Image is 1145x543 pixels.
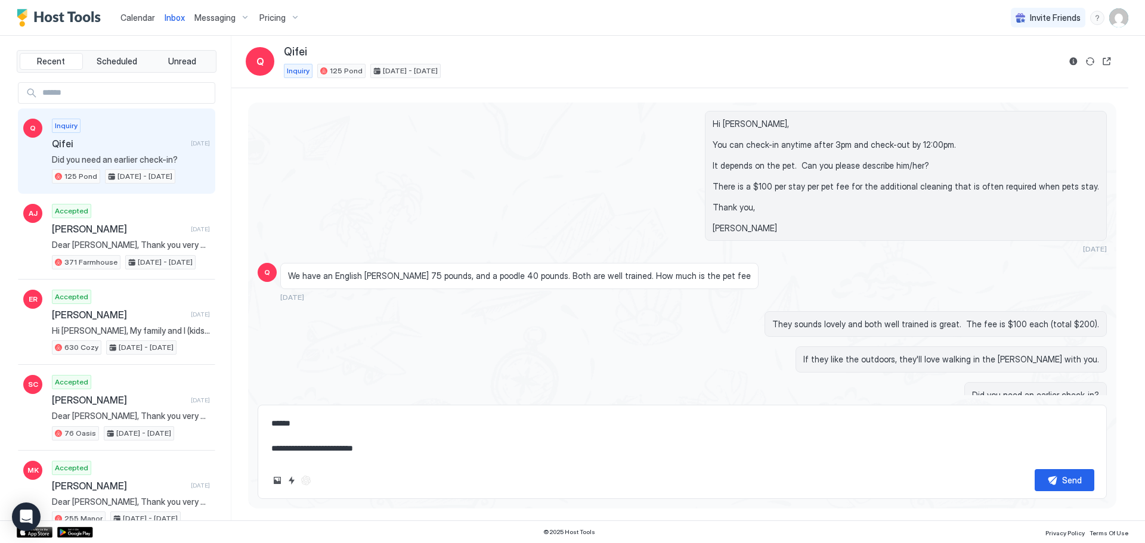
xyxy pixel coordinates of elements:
[191,396,210,404] span: [DATE]
[1083,244,1107,253] span: [DATE]
[17,527,52,538] a: App Store
[52,154,210,165] span: Did you need an earlier check-in?
[52,411,210,421] span: Dear [PERSON_NAME], Thank you very much for booking a stay at our place. We look forward to hosti...
[1062,474,1082,486] div: Send
[713,119,1099,234] span: Hi [PERSON_NAME], You can check-in anytime after 3pm and check-out by 12:00pm. It depends on the ...
[55,463,88,473] span: Accepted
[1090,529,1128,536] span: Terms Of Use
[55,291,88,302] span: Accepted
[64,342,98,353] span: 630 Cozy
[150,53,213,70] button: Unread
[1100,54,1114,69] button: Open reservation
[191,139,210,147] span: [DATE]
[1109,8,1128,27] div: User profile
[97,56,137,67] span: Scheduled
[52,497,210,507] span: Dear [PERSON_NAME], Thank you very much for booking a stay at our place. We look forward to hosti...
[1090,11,1104,25] div: menu
[330,66,363,76] span: 125 Pond
[191,311,210,318] span: [DATE]
[52,223,186,235] span: [PERSON_NAME]
[17,50,216,73] div: tab-group
[1066,54,1081,69] button: Reservation information
[1045,529,1085,536] span: Privacy Policy
[117,171,172,182] span: [DATE] - [DATE]
[191,482,210,489] span: [DATE]
[1035,469,1094,491] button: Send
[264,267,270,278] span: Q
[55,206,88,216] span: Accepted
[803,354,1099,365] span: If they like the outdoors, they'll love walking in the [PERSON_NAME] with you.
[972,390,1099,401] span: Did you need an earlier check-in?
[168,56,196,67] span: Unread
[284,45,307,59] span: Qifei
[38,83,215,103] input: Input Field
[1045,526,1085,538] a: Privacy Policy
[57,527,93,538] a: Google Play Store
[30,123,36,134] span: Q
[138,257,193,268] span: [DATE] - [DATE]
[543,528,595,536] span: © 2025 Host Tools
[29,208,38,219] span: AJ
[116,428,171,439] span: [DATE] - [DATE]
[280,293,304,302] span: [DATE]
[28,379,38,390] span: SC
[284,473,299,488] button: Quick reply
[120,11,155,24] a: Calendar
[772,319,1099,330] span: They sounds lovely and both well trained is great. The fee is $100 each (total $200).
[27,465,39,476] span: MK
[1083,54,1097,69] button: Sync reservation
[287,66,310,76] span: Inquiry
[64,171,97,182] span: 125 Pond
[55,120,78,131] span: Inquiry
[52,394,186,406] span: [PERSON_NAME]
[12,502,41,531] div: Open Intercom Messenger
[1030,13,1081,23] span: Invite Friends
[64,513,103,524] span: 255 Manor
[123,513,178,524] span: [DATE] - [DATE]
[383,66,438,76] span: [DATE] - [DATE]
[55,377,88,387] span: Accepted
[20,53,83,70] button: Recent
[85,53,148,70] button: Scheduled
[120,13,155,23] span: Calendar
[37,56,65,67] span: Recent
[259,13,286,23] span: Pricing
[165,13,185,23] span: Inbox
[119,342,174,353] span: [DATE] - [DATE]
[64,428,96,439] span: 76 Oasis
[52,480,186,492] span: [PERSON_NAME]
[270,473,284,488] button: Upload image
[29,294,38,305] span: ER
[64,257,117,268] span: 371 Farmhouse
[256,54,264,69] span: Q
[191,225,210,233] span: [DATE]
[52,325,210,336] span: Hi [PERSON_NAME], My family and I (kids aged [DEMOGRAPHIC_DATA], 10, 12) are visiting from [GEOGR...
[52,138,186,150] span: Qifei
[165,11,185,24] a: Inbox
[288,271,751,281] span: We have an English [PERSON_NAME] 75 pounds, and a poodle 40 pounds. Both are well trained. How mu...
[17,9,106,27] a: Host Tools Logo
[1090,526,1128,538] a: Terms Of Use
[52,309,186,321] span: [PERSON_NAME]
[194,13,236,23] span: Messaging
[52,240,210,250] span: Dear [PERSON_NAME], Thank you very much for booking a stay at our place. We look forward to hosti...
